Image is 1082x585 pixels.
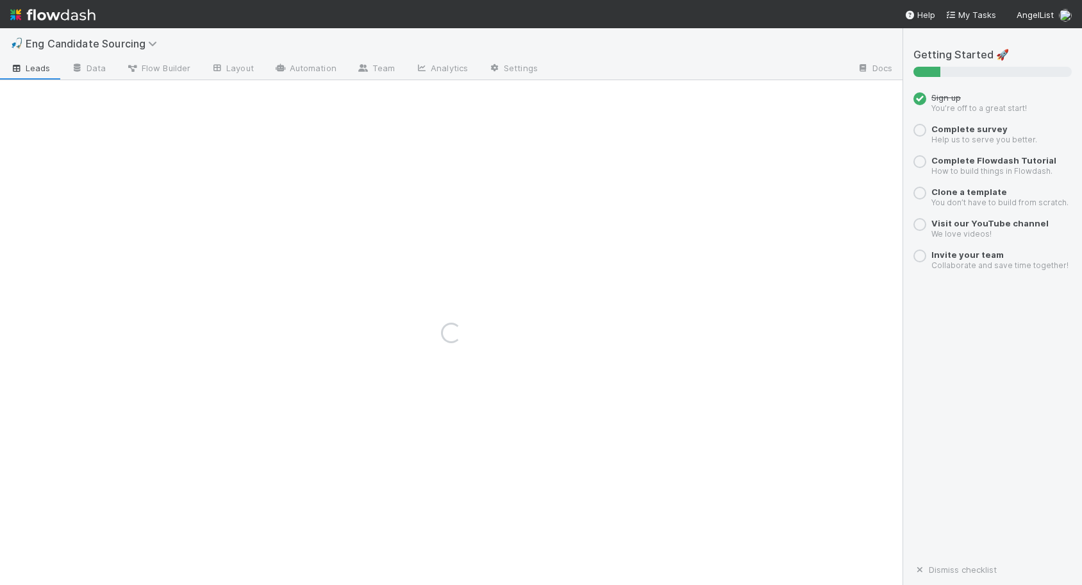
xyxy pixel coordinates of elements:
a: Clone a template [931,187,1007,197]
a: Dismiss checklist [913,564,997,575]
span: Eng Candidate Sourcing [26,37,163,50]
a: Docs [847,59,903,80]
a: Settings [478,59,548,80]
span: Sign up [931,92,961,103]
small: We love videos! [931,229,992,239]
a: Visit our YouTube channel [931,218,1049,228]
a: Complete Flowdash Tutorial [931,155,1056,165]
span: Flow Builder [126,62,190,74]
a: Team [347,59,405,80]
small: You don’t have to build from scratch. [931,198,1069,207]
a: Data [61,59,116,80]
a: Flow Builder [116,59,201,80]
span: 🎣 [10,38,23,49]
span: AngelList [1017,10,1054,20]
a: Invite your team [931,250,1004,260]
div: Help [904,8,935,21]
a: Automation [264,59,347,80]
a: Layout [201,59,264,80]
small: You’re off to a great start! [931,103,1027,113]
span: Leads [10,62,51,74]
a: My Tasks [945,8,996,21]
small: How to build things in Flowdash. [931,166,1053,176]
img: avatar_6a333015-2313-4ddf-8808-c144142c2320.png [1059,9,1072,22]
a: Complete survey [931,124,1008,134]
span: My Tasks [945,10,996,20]
img: logo-inverted-e16ddd16eac7371096b0.svg [10,4,96,26]
small: Help us to serve you better. [931,135,1037,144]
h5: Getting Started 🚀 [913,49,1072,62]
a: Analytics [405,59,478,80]
small: Collaborate and save time together! [931,260,1069,270]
